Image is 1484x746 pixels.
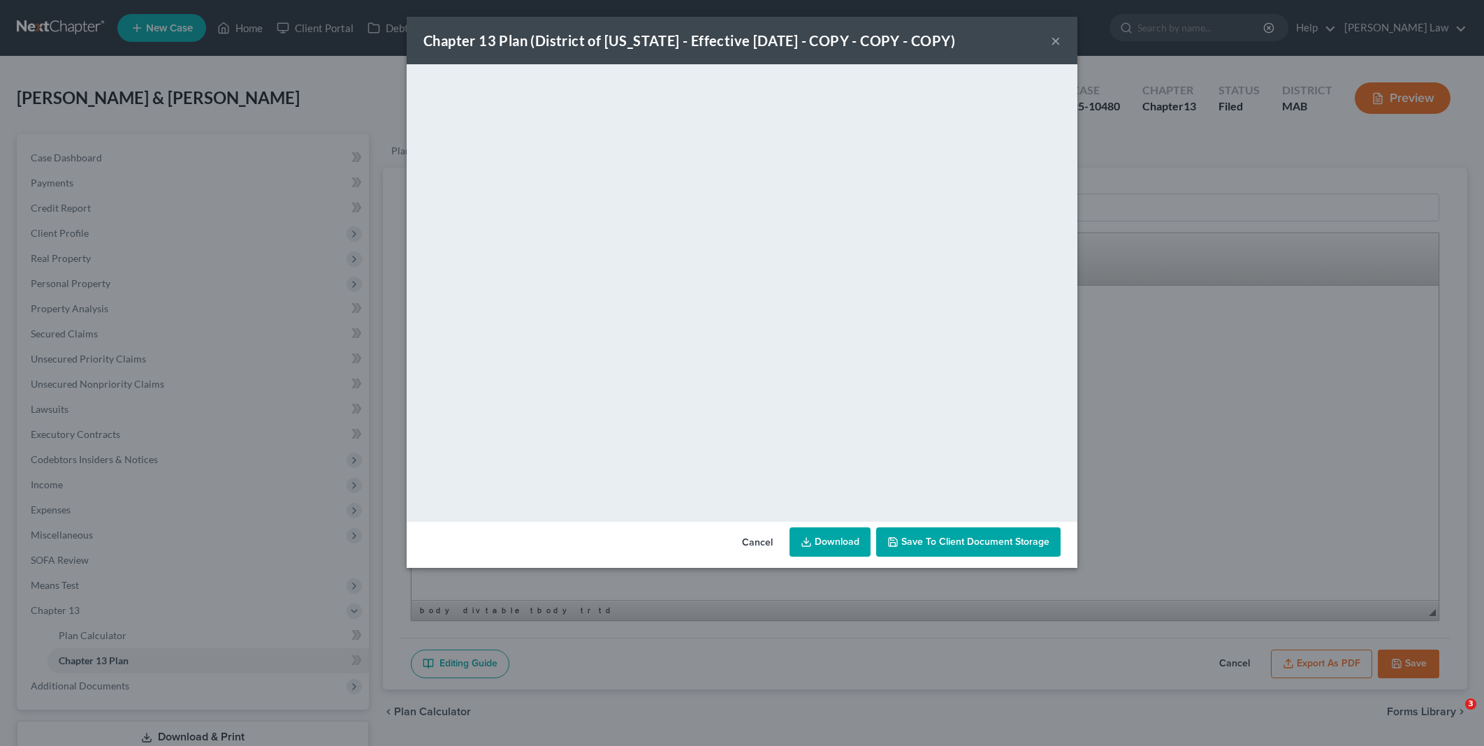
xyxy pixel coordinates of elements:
[790,527,871,557] a: Download
[901,536,1049,548] span: Save to Client Document Storage
[407,64,1077,518] iframe: <object ng-attr-data='[URL][DOMAIN_NAME]' type='application/pdf' width='100%' height='650px'></ob...
[1051,32,1061,49] button: ×
[731,529,784,557] button: Cancel
[423,31,955,50] div: Chapter 13 Plan (District of [US_STATE] - Effective [DATE] - COPY - COPY - COPY)
[1436,699,1470,732] iframe: Intercom live chat
[1465,699,1476,710] span: 3
[876,527,1061,557] button: Save to Client Document Storage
